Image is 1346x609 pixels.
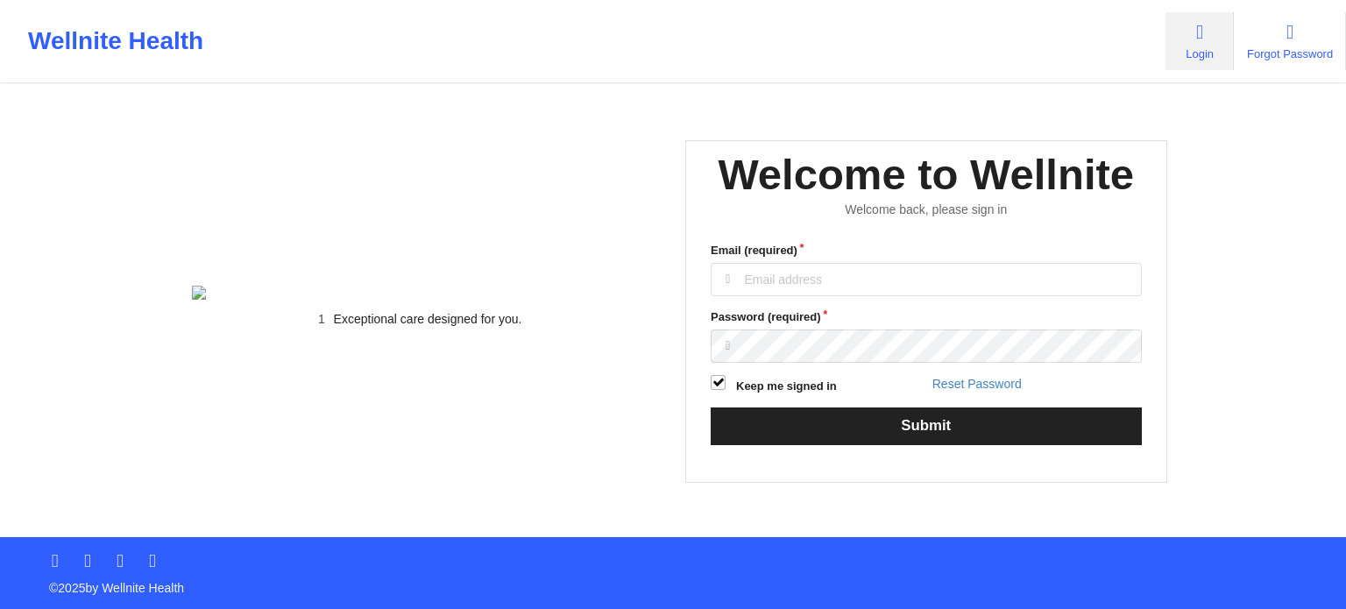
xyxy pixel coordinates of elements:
[711,407,1142,445] button: Submit
[1234,12,1346,70] a: Forgot Password
[698,202,1154,217] div: Welcome back, please sign in
[736,378,837,395] label: Keep me signed in
[1165,12,1234,70] a: Login
[711,308,1142,326] label: Password (required)
[932,377,1022,391] a: Reset Password
[207,312,648,326] li: Exceptional care designed for you.
[192,286,649,300] img: wellnite-auth-hero_200.c722682e.png
[718,147,1134,202] div: Welcome to Wellnite
[711,263,1142,296] input: Email address
[711,242,1142,259] label: Email (required)
[37,567,1309,597] p: © 2025 by Wellnite Health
